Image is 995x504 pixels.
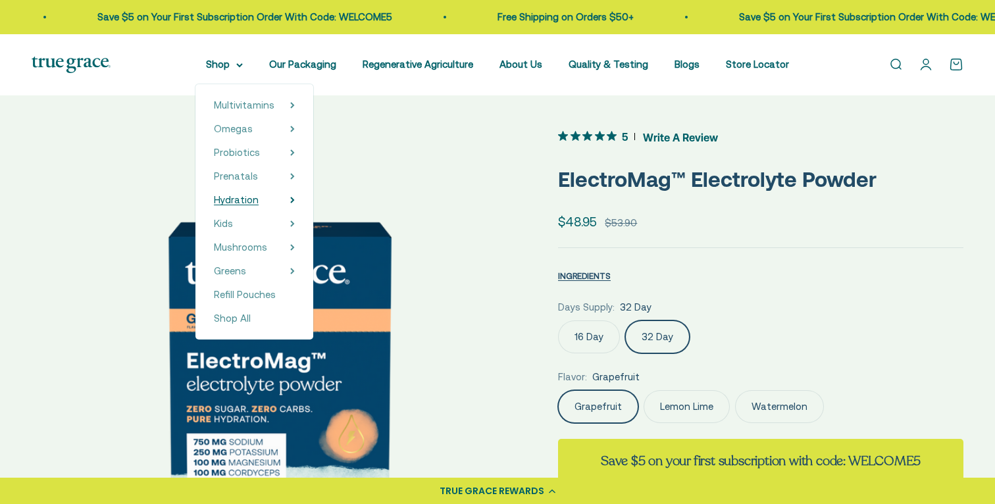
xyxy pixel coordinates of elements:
sale-price: $48.95 [558,212,597,232]
button: 5 out 5 stars rating in total 13 reviews. Jump to reviews. [558,127,718,147]
a: Greens [214,263,246,279]
span: Multivitamins [214,99,274,111]
span: Greens [214,265,246,276]
a: Multivitamins [214,97,274,113]
a: Quality & Testing [569,59,648,70]
summary: Prenatals [214,168,295,184]
a: Regenerative Agriculture [363,59,473,70]
span: Mushrooms [214,241,267,253]
span: 5 [622,129,628,143]
span: Omegas [214,123,253,134]
a: Blogs [675,59,700,70]
a: Store Locator [726,59,789,70]
a: Kids [214,216,233,232]
p: Save $5 on Your First Subscription Order With Code: WELCOME5 [88,9,382,25]
span: Refill Pouches [214,289,276,300]
legend: Flavor: [558,369,587,385]
button: INGREDIENTS [558,268,611,284]
summary: Probiotics [214,145,295,161]
compare-at-price: $53.90 [605,215,637,231]
div: TRUE GRACE REWARDS [440,484,544,498]
a: Refill Pouches [214,287,295,303]
span: Probiotics [214,147,260,158]
summary: Shop [206,57,243,72]
legend: Days Supply: [558,299,615,315]
strong: Save $5 on your first subscription with code: WELCOME5 [601,452,921,470]
span: Grapefruit [592,369,640,385]
span: 32 Day [620,299,651,315]
span: INGREDIENTS [558,271,611,281]
p: ElectroMag™ Electrolyte Powder [558,163,963,196]
a: About Us [499,59,542,70]
a: Shop All [214,311,295,326]
summary: Omegas [214,121,295,137]
summary: Mushrooms [214,239,295,255]
span: Prenatals [214,170,258,182]
span: Shop All [214,313,251,324]
a: Probiotics [214,145,260,161]
span: Write A Review [643,127,718,147]
a: Mushrooms [214,239,267,255]
a: Free Shipping on Orders $50+ [488,11,624,22]
a: Hydration [214,192,259,208]
span: Kids [214,218,233,229]
a: Omegas [214,121,253,137]
a: Prenatals [214,168,258,184]
summary: Kids [214,216,295,232]
summary: Greens [214,263,295,279]
summary: Hydration [214,192,295,208]
summary: Multivitamins [214,97,295,113]
a: Our Packaging [269,59,336,70]
span: Hydration [214,194,259,205]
